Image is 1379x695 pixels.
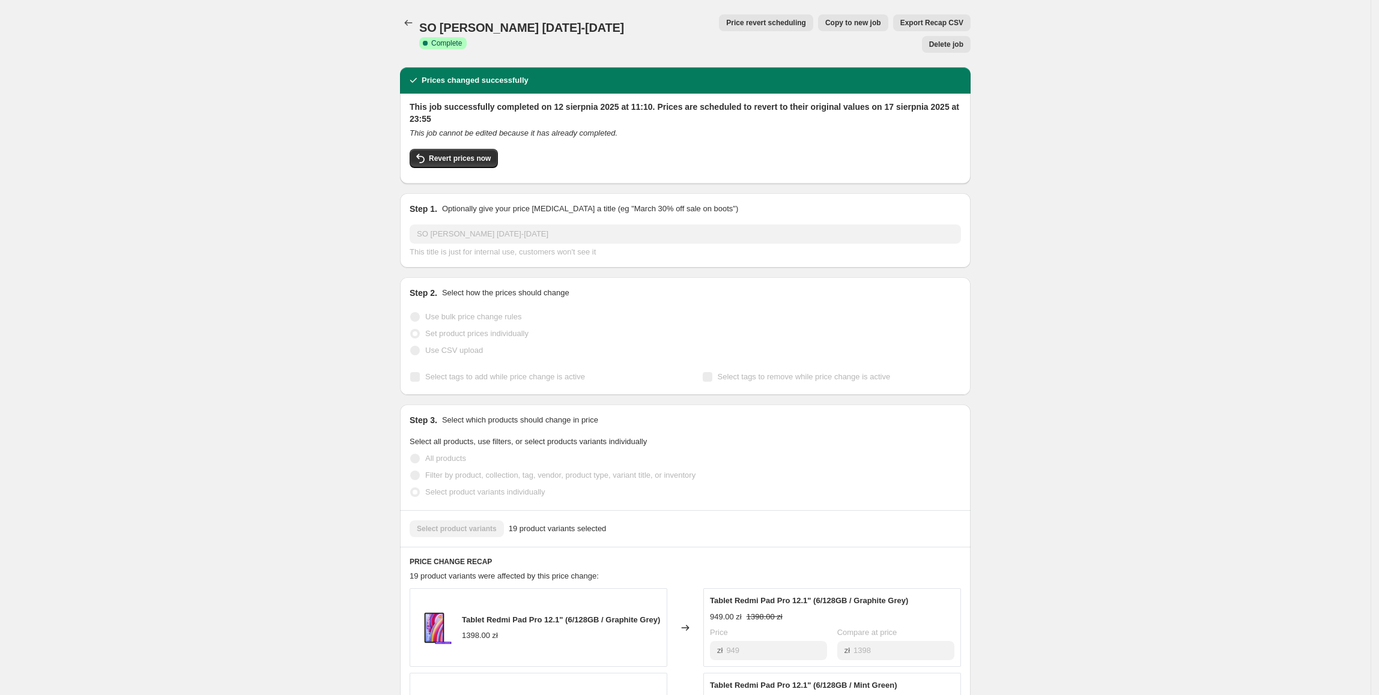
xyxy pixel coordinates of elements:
h2: Step 3. [410,414,437,426]
span: Tablet Redmi Pad Pro 12.1" (6/128GB / Mint Green) [710,681,897,690]
span: Tablet Redmi Pad Pro 12.1" (6/128GB / Graphite Grey) [710,596,908,605]
span: zł [717,646,723,655]
span: Export Recap CSV [900,18,963,28]
span: All products [425,454,466,463]
button: Delete job [922,36,971,53]
button: Copy to new job [818,14,888,31]
span: Select all products, use filters, or select products variants individually [410,437,647,446]
span: 19 product variants were affected by this price change: [410,571,599,580]
div: 1398.00 zł [462,630,498,642]
strike: 1398.00 zł [747,611,783,623]
p: Select how the prices should change [442,287,569,299]
span: Use bulk price change rules [425,312,521,321]
button: Export Recap CSV [893,14,971,31]
span: zł [844,646,850,655]
h2: Step 2. [410,287,437,299]
span: Copy to new job [825,18,881,28]
span: Filter by product, collection, tag, vendor, product type, variant title, or inventory [425,471,696,480]
span: Revert prices now [429,154,491,163]
span: Set product prices individually [425,329,529,338]
div: 949.00 zł [710,611,742,623]
span: Use CSV upload [425,346,483,355]
img: 16434_Redmi-Pad-Pro-Gray-3-1600px_674be54a-84e4-4eb8-b35f-4f7a5e73fb57_80x.png [416,610,452,646]
h2: This job successfully completed on 12 sierpnia 2025 at 11:10. Prices are scheduled to revert to t... [410,101,961,125]
span: This title is just for internal use, customers won't see it [410,247,596,256]
i: This job cannot be edited because it has already completed. [410,128,617,137]
span: Select tags to remove while price change is active [718,372,891,381]
button: Price change jobs [400,14,417,31]
span: SO [PERSON_NAME] [DATE]-[DATE] [419,21,624,34]
h6: PRICE CHANGE RECAP [410,557,961,567]
span: Price [710,628,728,637]
input: 30% off holiday sale [410,224,961,244]
span: Delete job [929,40,963,49]
p: Select which products should change in price [442,414,598,426]
button: Price revert scheduling [719,14,813,31]
h2: Step 1. [410,203,437,215]
button: Revert prices now [410,149,498,168]
span: Select tags to add while price change is active [425,372,585,381]
span: Select product variants individually [425,487,545,496]
span: 19 product variants selected [509,523,607,535]
span: Price revert scheduling [726,18,806,28]
p: Optionally give your price [MEDICAL_DATA] a title (eg "March 30% off sale on boots") [442,203,738,215]
h2: Prices changed successfully [422,74,529,86]
span: Tablet Redmi Pad Pro 12.1" (6/128GB / Graphite Grey) [462,615,660,624]
span: Complete [431,38,462,48]
span: Compare at price [837,628,897,637]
